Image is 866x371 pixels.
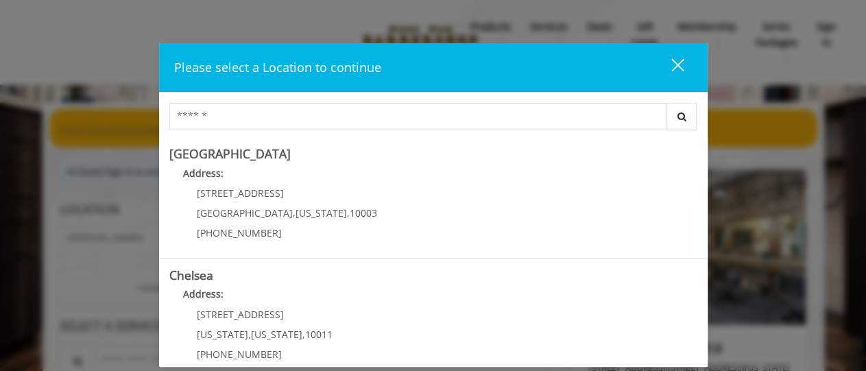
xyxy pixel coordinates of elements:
i: Search button [674,112,690,121]
span: [GEOGRAPHIC_DATA] [197,206,293,219]
span: [US_STATE] [251,328,302,341]
input: Search Center [169,103,667,130]
span: [US_STATE] [197,328,248,341]
b: Address: [183,167,224,180]
span: [STREET_ADDRESS] [197,187,284,200]
button: close dialog [646,53,693,82]
span: , [302,328,305,341]
span: [PHONE_NUMBER] [197,226,282,239]
span: [STREET_ADDRESS] [197,308,284,321]
div: Center Select [169,103,697,137]
b: Address: [183,287,224,300]
span: Please select a Location to continue [174,59,381,75]
div: close dialog [655,58,683,78]
span: 10011 [305,328,333,341]
span: , [347,206,350,219]
span: , [293,206,296,219]
span: 10003 [350,206,377,219]
span: , [248,328,251,341]
span: [PHONE_NUMBER] [197,348,282,361]
b: Chelsea [169,267,213,283]
span: [US_STATE] [296,206,347,219]
b: [GEOGRAPHIC_DATA] [169,145,291,162]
